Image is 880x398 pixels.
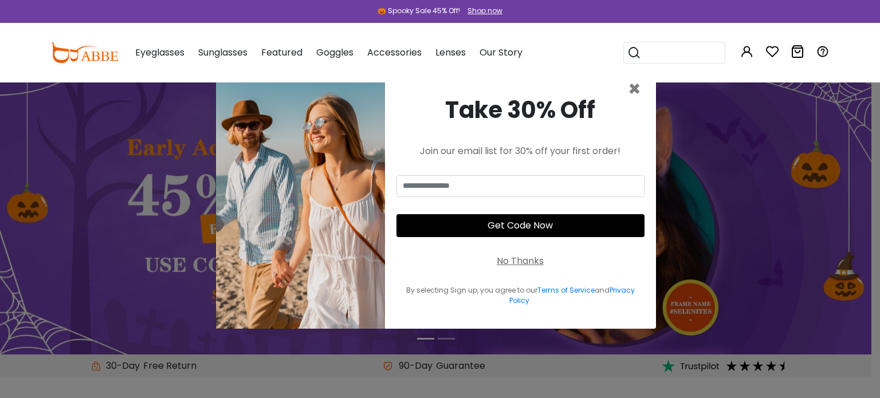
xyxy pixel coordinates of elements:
img: welcome [216,70,385,329]
button: Close [628,79,641,100]
a: Privacy Policy [509,285,635,305]
span: Featured [261,46,302,59]
span: Accessories [367,46,422,59]
div: Shop now [467,6,502,16]
div: Join our email list for 30% off your first order! [396,144,645,158]
span: Lenses [435,46,466,59]
span: × [628,74,641,104]
div: By selecting Sign up, you agree to our and . [396,285,645,306]
span: Goggles [316,46,353,59]
div: 🎃 Spooky Sale 45% Off! [378,6,460,16]
span: Sunglasses [198,46,247,59]
div: No Thanks [497,254,544,268]
a: Shop now [462,6,502,15]
a: Terms of Service [537,285,595,295]
span: Our Story [480,46,522,59]
span: Eyeglasses [135,46,184,59]
div: Take 30% Off [396,93,645,127]
button: Get Code Now [396,214,645,237]
img: abbeglasses.com [50,42,118,63]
